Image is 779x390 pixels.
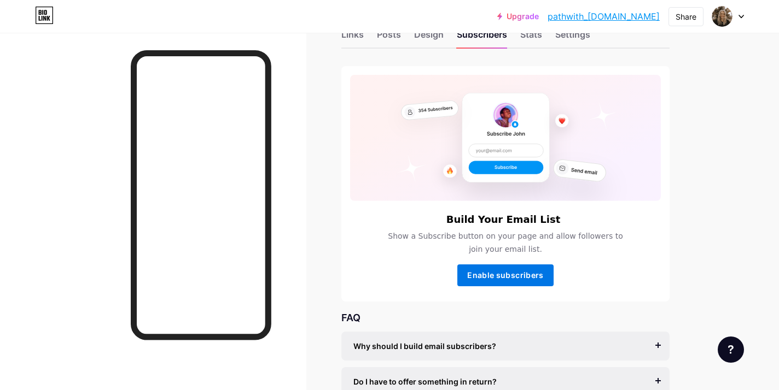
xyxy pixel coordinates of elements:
[520,28,542,48] div: Stats
[353,376,497,387] span: Do I have to offer something in return?
[353,340,496,352] span: Why should I build email subscribers?
[467,270,543,280] span: Enable subscribers
[712,6,733,27] img: mediumlorio
[457,28,507,48] div: Subscribers
[548,10,660,23] a: pathwith_[DOMAIN_NAME]
[676,11,696,22] div: Share
[457,264,554,286] button: Enable subscribers
[497,12,539,21] a: Upgrade
[341,28,364,48] div: Links
[341,310,670,325] div: FAQ
[555,28,590,48] div: Settings
[414,28,444,48] div: Design
[446,214,561,225] h6: Build Your Email List
[381,229,630,256] span: Show a Subscribe button on your page and allow followers to join your email list.
[377,28,401,48] div: Posts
